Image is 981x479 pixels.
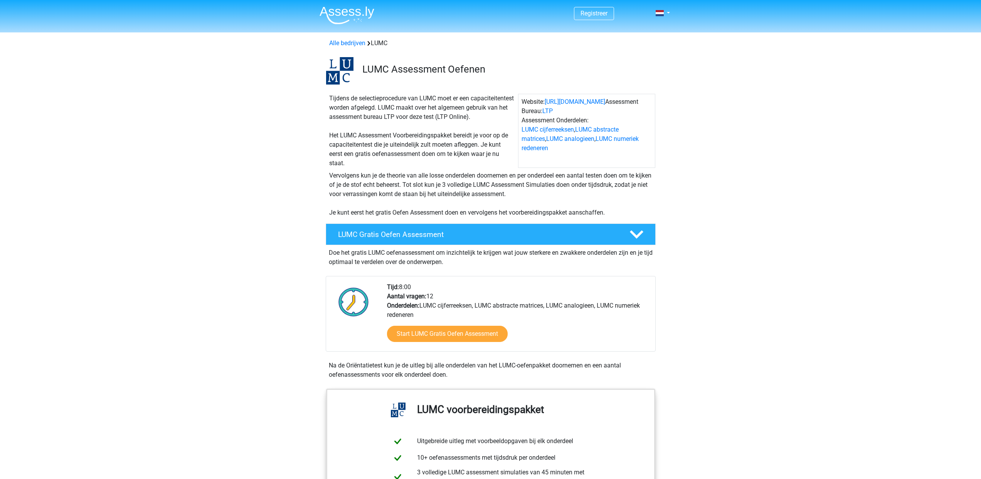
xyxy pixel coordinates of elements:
[362,63,650,75] h3: LUMC Assessment Oefenen
[581,10,607,17] a: Registreer
[542,107,553,115] a: LTP
[518,94,655,168] div: Website: Assessment Bureau: Assessment Onderdelen: , , ,
[320,6,374,24] img: Assessly
[326,171,655,217] div: Vervolgens kun je de theorie van alle losse onderdelen doornemen en per onderdeel een aantal test...
[338,230,617,239] h4: LUMC Gratis Oefen Assessment
[387,283,399,291] b: Tijd:
[545,98,605,105] a: [URL][DOMAIN_NAME]
[326,361,656,379] div: Na de Oriëntatietest kun je de uitleg bij alle onderdelen van het LUMC-oefenpakket doornemen en e...
[546,135,594,142] a: LUMC analogieen
[387,326,508,342] a: Start LUMC Gratis Oefen Assessment
[522,135,639,152] a: LUMC numeriek redeneren
[522,126,574,133] a: LUMC cijferreeksen
[387,302,419,309] b: Onderdelen:
[387,293,426,300] b: Aantal vragen:
[326,39,655,48] div: LUMC
[381,283,655,351] div: 8:00 12 LUMC cijferreeksen, LUMC abstracte matrices, LUMC analogieen, LUMC numeriek redeneren
[329,39,365,47] a: Alle bedrijven
[323,223,659,245] a: LUMC Gratis Oefen Assessment
[334,283,373,321] img: Klok
[326,245,656,267] div: Doe het gratis LUMC oefenassessment om inzichtelijk te krijgen wat jouw sterkere en zwakkere onde...
[326,94,518,168] div: Tijdens de selectieprocedure van LUMC moet er een capaciteitentest worden afgelegd. LUMC maakt ov...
